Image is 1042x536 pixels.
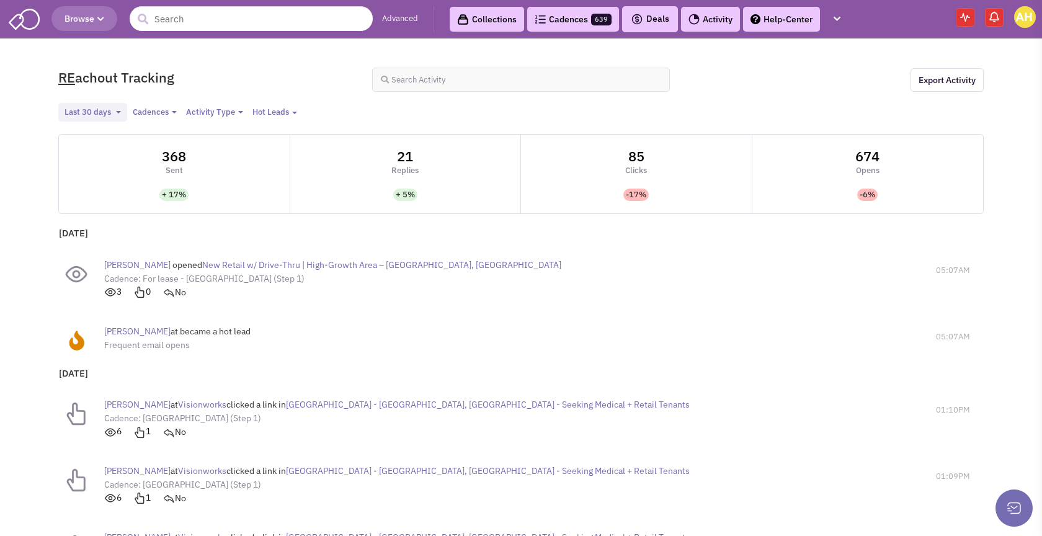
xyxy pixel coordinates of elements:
[391,165,419,177] p: Replies
[249,106,301,119] button: Hot Leads
[936,318,970,355] span: 05:07AM
[286,465,690,476] span: [GEOGRAPHIC_DATA] - [GEOGRAPHIC_DATA], [GEOGRAPHIC_DATA] - Seeking Medical + Retail Tenants
[286,399,690,410] span: [GEOGRAPHIC_DATA] - [GEOGRAPHIC_DATA], [GEOGRAPHIC_DATA] - Seeking Medical + Retail Tenants
[625,165,647,177] p: Clicks
[535,15,546,24] img: Cadences_logo.png
[104,391,690,445] div: at
[58,68,75,86] span: RE
[186,107,235,117] span: Activity Type
[631,12,643,27] img: icon-deals.svg
[688,14,700,25] img: Activity.png
[104,413,261,424] a: Cadence: [GEOGRAPHIC_DATA] (Step 1)
[163,286,175,298] img: icon_reply.png
[104,492,122,503] span: 6
[936,391,970,429] span: 01:10PM
[104,339,190,351] span: Frequent email opens
[178,465,226,476] span: Visionworks
[130,6,373,31] input: Search
[59,367,88,379] b: [DATE]
[65,13,104,24] span: Browse
[104,399,171,410] span: [PERSON_NAME]
[133,426,151,437] span: 1
[936,458,970,495] span: 01:09PM
[631,13,669,24] span: Deals
[133,492,151,503] span: 1
[591,14,612,25] span: 639
[457,14,469,25] img: icon-collection-lavender-black.svg
[65,107,111,117] span: Last 30 days
[133,286,146,298] img: icon-point-out.png
[104,492,117,504] img: icons_eye-open.png
[133,107,169,117] span: Cadences
[64,401,89,426] img: email-click.png
[104,426,117,439] img: icons_eye-open.png
[104,259,171,270] span: [PERSON_NAME]
[129,106,180,119] button: Cadences
[9,6,40,30] img: SmartAdmin
[64,262,89,287] img: email-view.png
[51,6,117,31] button: Browse
[172,259,202,270] span: opened
[226,465,286,476] span: clicked a link in
[133,426,146,439] img: icon-point-out.png
[202,259,561,270] span: New Retail w/ Drive-Thru | High-Growth Area – [GEOGRAPHIC_DATA], [GEOGRAPHIC_DATA]
[252,107,289,118] div: Hot Leads
[59,227,88,239] b: [DATE]
[527,7,619,32] a: Cadences639
[627,11,673,27] button: Deals
[104,479,261,490] a: Cadence: [GEOGRAPHIC_DATA] (Step 1)
[104,318,251,357] div: at became a hot lead
[175,287,186,298] span: No
[681,7,740,32] a: Activity
[743,7,820,32] a: Help-Center
[58,68,356,86] h2: achout Tracking
[178,399,226,410] span: Visionworks
[166,165,183,177] p: Sent
[163,426,175,439] img: icon_reply.png
[750,14,760,24] img: help.png
[104,458,690,512] div: at
[104,426,122,437] span: 6
[450,7,524,32] a: Collections
[382,13,418,25] a: Advanced
[104,465,171,476] span: [PERSON_NAME]
[64,328,89,353] img: hotlead.png
[64,468,89,493] img: email-click.png
[133,492,146,504] img: icon-point-out.png
[58,103,127,122] button: Last 30 days
[104,286,122,297] span: 3
[1014,6,1036,28] img: Ally Huynh
[175,493,186,504] span: No
[163,492,175,504] img: icon_reply.png
[372,68,670,92] input: Search Activity
[104,286,117,298] img: icons_eye-open.png
[911,68,984,92] a: Export the below as a .XLSX spreadsheet
[226,399,286,410] span: clicked a link in
[133,286,151,297] span: 0
[104,273,305,284] a: Cadence: For lease - [GEOGRAPHIC_DATA] (Step 1)
[175,426,186,437] span: No
[182,106,247,119] button: Activity Type
[856,165,879,177] p: Opens
[936,252,970,289] span: 05:07AM
[104,326,171,337] span: [PERSON_NAME]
